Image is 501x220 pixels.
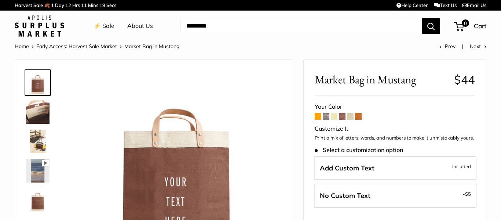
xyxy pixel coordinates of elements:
[25,128,51,155] a: Market Bag in Mustang
[65,2,71,8] span: 12
[315,73,449,86] span: Market Bag in Mustang
[99,2,105,8] span: 19
[26,71,50,94] img: Market Bag in Mustang
[474,22,486,30] span: Cart
[15,15,64,37] img: Apolis: Surplus Market
[55,2,64,8] span: Day
[25,69,51,96] a: Market Bag in Mustang
[25,187,51,213] a: description_Seal of authenticity printed on the backside of every bag.
[454,72,475,87] span: $44
[314,184,476,208] label: Leave Blank
[36,43,117,50] a: Early Access: Harvest Sale Market
[320,164,374,172] span: Add Custom Text
[452,162,471,171] span: Included
[462,19,469,27] span: 0
[26,130,50,153] img: Market Bag in Mustang
[314,156,476,180] label: Add Custom Text
[462,2,486,8] a: Email Us
[25,99,51,125] a: Market Bag in Mustang
[434,2,457,8] a: Text Us
[124,43,179,50] span: Market Bag in Mustang
[51,2,54,8] span: 1
[15,43,29,50] a: Home
[25,158,51,184] a: Market Bag in Mustang
[180,18,422,34] input: Search...
[26,188,50,212] img: description_Seal of authenticity printed on the backside of every bag.
[127,21,153,32] a: About Us
[315,147,403,154] span: Select a customization option
[422,18,440,34] button: Search
[455,20,486,32] a: 0 Cart
[320,191,370,200] span: No Custom Text
[94,21,114,32] a: ⚡️ Sale
[315,101,475,112] div: Your Color
[465,191,471,197] span: $5
[15,42,179,51] nav: Breadcrumb
[72,2,80,8] span: Hrs
[463,190,471,198] span: -
[315,123,475,134] div: Customize It
[26,100,50,124] img: Market Bag in Mustang
[315,134,475,142] p: Print a mix of letters, words, and numbers to make it unmistakably yours.
[396,2,428,8] a: Help Center
[26,159,50,183] img: Market Bag in Mustang
[470,43,486,50] a: Next
[106,2,116,8] span: Secs
[88,2,98,8] span: Mins
[439,43,456,50] a: Prev
[81,2,87,8] span: 11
